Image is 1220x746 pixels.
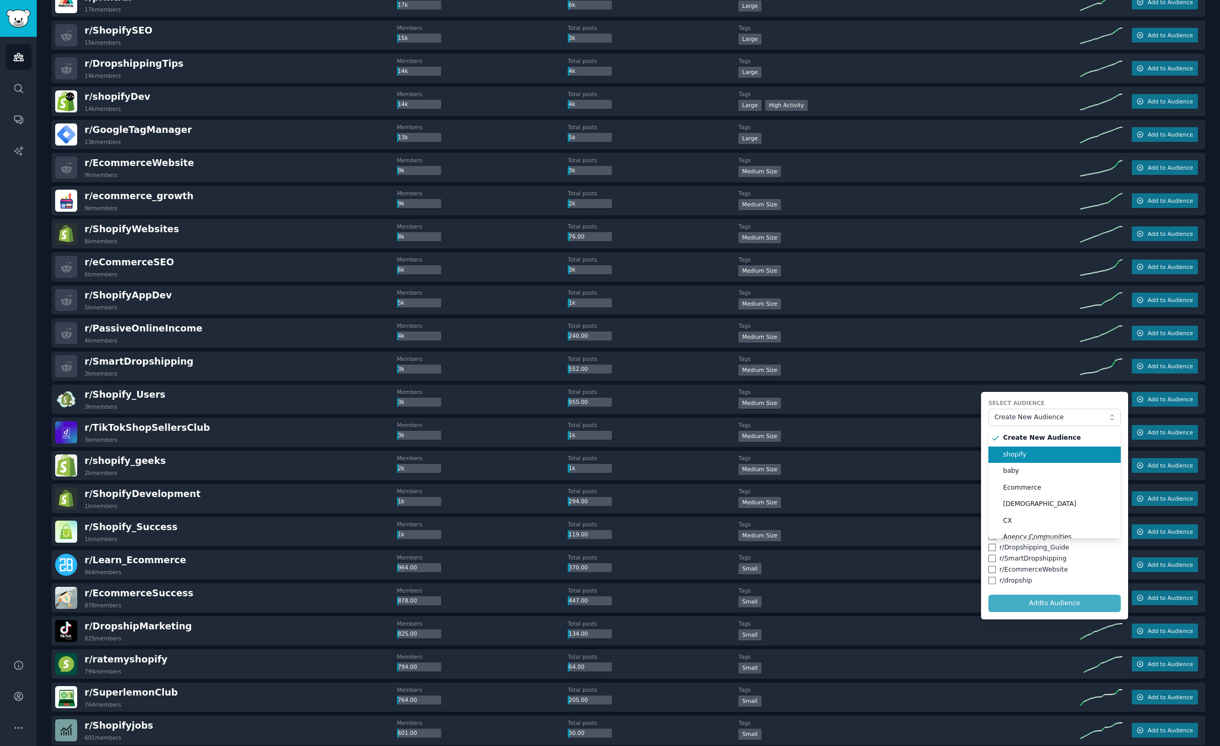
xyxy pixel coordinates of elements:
[738,398,781,409] div: Medium Size
[85,257,174,267] span: r/ eCommerceSEO
[738,100,762,111] div: Large
[568,554,738,561] dt: Total posts
[55,620,77,642] img: DropshipMarketing
[738,464,781,475] div: Medium Size
[1132,193,1198,208] button: Add to Audience
[85,125,192,135] span: r/ GoogleTagManager
[1003,450,1113,460] span: shopify
[1148,462,1193,469] span: Add to Audience
[85,304,118,311] div: 5k members
[568,331,612,341] div: 240.00
[85,602,121,609] div: 878 members
[397,190,568,197] dt: Members
[85,734,121,741] div: 601 members
[85,455,166,466] span: r/ shopify_geeks
[1148,362,1193,370] span: Add to Audience
[397,629,441,639] div: 825.00
[1148,660,1193,668] span: Add to Audience
[85,105,121,112] div: 14k members
[55,123,77,146] img: GoogleTagManager
[568,696,612,705] div: 205.00
[738,199,781,210] div: Medium Size
[738,563,761,574] div: Small
[738,388,1080,396] dt: Tags
[85,422,210,433] span: r/ TikTokShopSellersClub
[397,696,441,705] div: 764.00
[1132,590,1198,605] button: Add to Audience
[397,265,441,275] div: 6k
[999,554,1067,564] div: r/ SmartDropshipping
[568,388,738,396] dt: Total posts
[1148,32,1193,39] span: Add to Audience
[738,662,761,674] div: Small
[568,587,738,594] dt: Total posts
[85,469,118,476] div: 2k members
[1003,467,1113,476] span: baby
[738,587,1080,594] dt: Tags
[738,322,1080,329] dt: Tags
[85,58,184,69] span: r/ DropshippingTips
[1003,500,1113,509] span: [DEMOGRAPHIC_DATA]
[1132,657,1198,671] button: Add to Audience
[85,158,194,168] span: r/ EcommerceWebsite
[397,662,441,672] div: 794.00
[1148,65,1193,72] span: Add to Audience
[568,265,612,275] div: 3k
[55,719,77,741] img: Shopifyjobs
[568,596,612,606] div: 447.00
[568,157,738,164] dt: Total posts
[1148,131,1193,138] span: Add to Audience
[738,686,1080,693] dt: Tags
[568,34,612,43] div: 3k
[568,322,738,329] dt: Total posts
[1132,28,1198,43] button: Add to Audience
[85,502,118,510] div: 1k members
[738,431,781,442] div: Medium Size
[568,100,612,109] div: 4k
[55,554,77,576] img: Learn_Ecommerce
[55,223,77,245] img: ShopifyWebsites
[397,431,441,440] div: 3k
[397,454,568,462] dt: Members
[397,232,441,242] div: 8k
[568,67,612,76] div: 4k
[738,729,761,740] div: Small
[85,191,193,201] span: r/ ecommerce_growth
[738,488,1080,495] dt: Tags
[1148,561,1193,568] span: Add to Audience
[568,232,612,242] div: 76.00
[397,620,568,627] dt: Members
[1148,329,1193,337] span: Add to Audience
[85,224,179,234] span: r/ ShopifyWebsites
[55,190,77,212] img: ecommerce_growth
[568,719,738,727] dt: Total posts
[568,57,738,65] dt: Total posts
[1003,516,1113,526] span: CX
[568,521,738,528] dt: Total posts
[1148,627,1193,635] span: Add to Audience
[738,67,762,78] div: Large
[85,701,121,708] div: 764 members
[397,298,441,308] div: 5k
[85,720,153,731] span: r/ Shopifyjobs
[568,166,612,175] div: 3k
[85,522,178,532] span: r/ Shopify_Success
[1132,160,1198,175] button: Add to Audience
[568,620,738,627] dt: Total posts
[397,355,568,362] dt: Members
[397,322,568,329] dt: Members
[85,6,121,13] div: 17k members
[397,133,441,142] div: 13k
[568,729,612,738] div: 30.00
[995,413,1110,422] span: Create New Audience
[738,355,1080,362] dt: Tags
[738,123,1080,131] dt: Tags
[397,365,441,374] div: 3k
[1148,197,1193,204] span: Add to Audience
[55,653,77,675] img: ratemyshopify
[738,629,761,640] div: Small
[55,521,77,543] img: Shopify_Success
[738,365,781,376] div: Medium Size
[397,421,568,429] dt: Members
[1132,624,1198,638] button: Add to Audience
